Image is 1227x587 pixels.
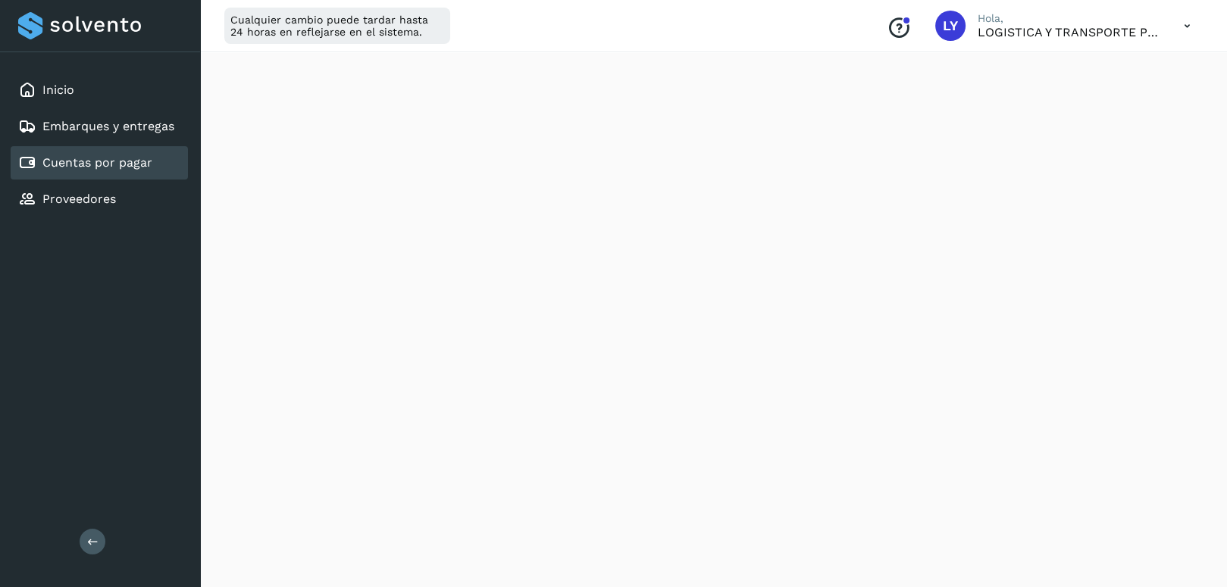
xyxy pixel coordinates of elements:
div: Cualquier cambio puede tardar hasta 24 horas en reflejarse en el sistema. [224,8,450,44]
p: LOGISTICA Y TRANSPORTE PORTCAR [978,25,1160,39]
div: Proveedores [11,183,188,216]
div: Embarques y entregas [11,110,188,143]
a: Cuentas por pagar [42,155,152,170]
a: Proveedores [42,192,116,206]
a: Inicio [42,83,74,97]
a: Embarques y entregas [42,119,174,133]
p: Hola, [978,12,1160,25]
div: Inicio [11,73,188,107]
div: Cuentas por pagar [11,146,188,180]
